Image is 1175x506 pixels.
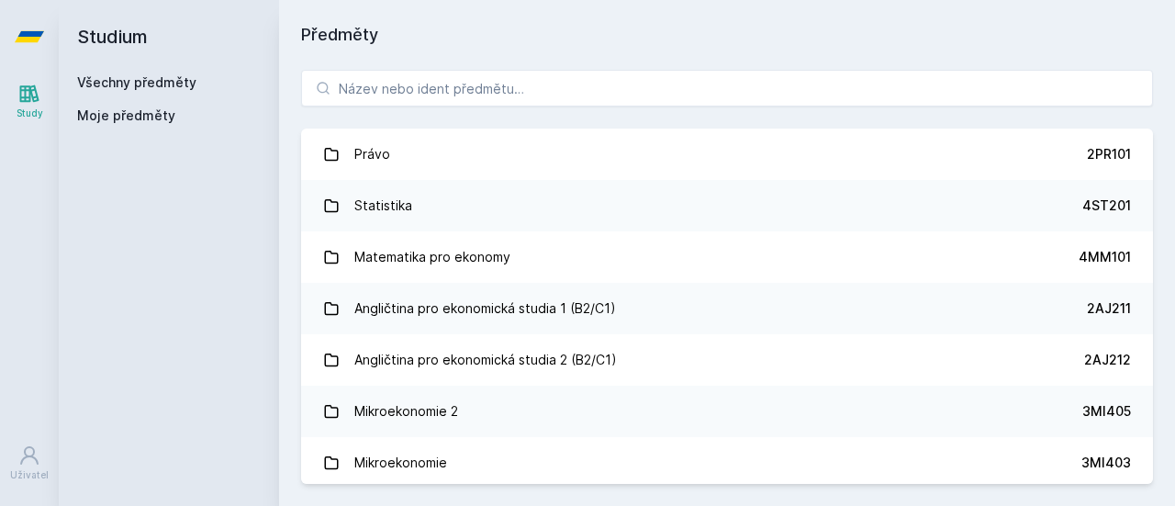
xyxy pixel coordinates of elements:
h1: Předměty [301,22,1153,48]
a: Matematika pro ekonomy 4MM101 [301,231,1153,283]
a: Právo 2PR101 [301,129,1153,180]
div: 3MI405 [1082,402,1131,421]
a: Study [4,73,55,129]
a: Angličtina pro ekonomická studia 2 (B2/C1) 2AJ212 [301,334,1153,386]
div: Study [17,107,43,120]
a: Mikroekonomie 3MI403 [301,437,1153,489]
div: 2PR101 [1087,145,1131,163]
a: Statistika 4ST201 [301,180,1153,231]
span: Moje předměty [77,107,175,125]
div: Uživatel [10,468,49,482]
div: 2AJ212 [1084,351,1131,369]
div: 4MM101 [1079,248,1131,266]
div: 2AJ211 [1087,299,1131,318]
a: Mikroekonomie 2 3MI405 [301,386,1153,437]
a: Uživatel [4,435,55,491]
input: Název nebo ident předmětu… [301,70,1153,107]
div: Angličtina pro ekonomická studia 1 (B2/C1) [354,290,616,327]
div: 3MI403 [1081,454,1131,472]
div: Matematika pro ekonomy [354,239,510,275]
div: Právo [354,136,390,173]
div: Angličtina pro ekonomická studia 2 (B2/C1) [354,342,617,378]
a: Angličtina pro ekonomická studia 1 (B2/C1) 2AJ211 [301,283,1153,334]
div: Mikroekonomie [354,444,447,481]
div: Mikroekonomie 2 [354,393,458,430]
div: 4ST201 [1082,197,1131,215]
div: Statistika [354,187,412,224]
a: Všechny předměty [77,74,196,90]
